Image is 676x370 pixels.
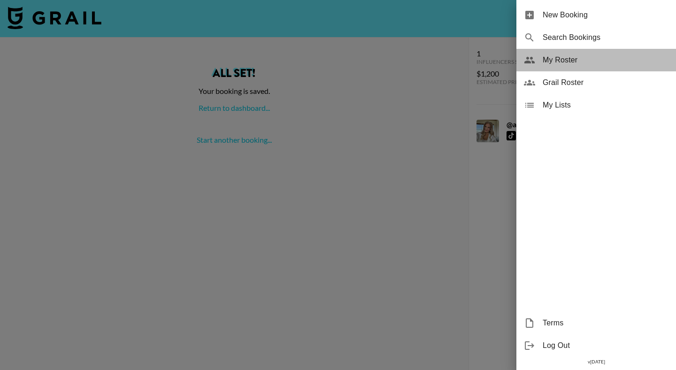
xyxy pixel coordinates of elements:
[543,340,668,351] span: Log Out
[543,77,668,88] span: Grail Roster
[543,32,668,43] span: Search Bookings
[516,357,676,367] div: v [DATE]
[543,317,668,329] span: Terms
[516,49,676,71] div: My Roster
[516,71,676,94] div: Grail Roster
[516,334,676,357] div: Log Out
[543,54,668,66] span: My Roster
[543,100,668,111] span: My Lists
[516,312,676,334] div: Terms
[516,94,676,116] div: My Lists
[543,9,668,21] span: New Booking
[516,26,676,49] div: Search Bookings
[516,4,676,26] div: New Booking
